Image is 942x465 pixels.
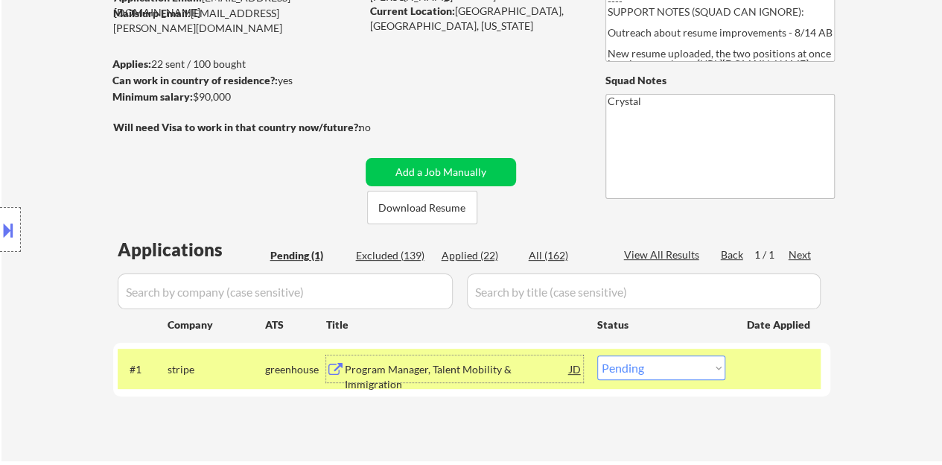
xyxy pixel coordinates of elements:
[168,362,265,377] div: stripe
[112,57,360,72] div: 22 sent / 100 bought
[265,317,326,332] div: ATS
[366,158,516,186] button: Add a Job Manually
[112,89,360,104] div: $90,000
[721,247,745,262] div: Back
[359,120,401,135] div: no
[370,4,581,33] div: [GEOGRAPHIC_DATA], [GEOGRAPHIC_DATA], [US_STATE]
[529,248,603,263] div: All (162)
[754,247,789,262] div: 1 / 1
[265,362,326,377] div: greenhouse
[345,362,570,391] div: Program Manager, Talent Mobility & Immigration
[356,248,430,263] div: Excluded (139)
[605,73,835,88] div: Squad Notes
[112,73,356,88] div: yes
[113,6,360,35] div: [EMAIL_ADDRESS][PERSON_NAME][DOMAIN_NAME]
[747,317,812,332] div: Date Applied
[112,90,193,103] strong: Minimum salary:
[367,191,477,224] button: Download Resume
[270,248,345,263] div: Pending (1)
[130,362,156,377] div: #1
[370,4,455,17] strong: Current Location:
[624,247,704,262] div: View All Results
[113,7,191,19] strong: Mailslurp Email:
[467,273,821,309] input: Search by title (case sensitive)
[789,247,812,262] div: Next
[112,74,278,86] strong: Can work in country of residence?:
[112,57,151,70] strong: Applies:
[118,273,453,309] input: Search by company (case sensitive)
[442,248,516,263] div: Applied (22)
[597,311,725,338] div: Status
[568,355,583,382] div: JD
[326,317,583,332] div: Title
